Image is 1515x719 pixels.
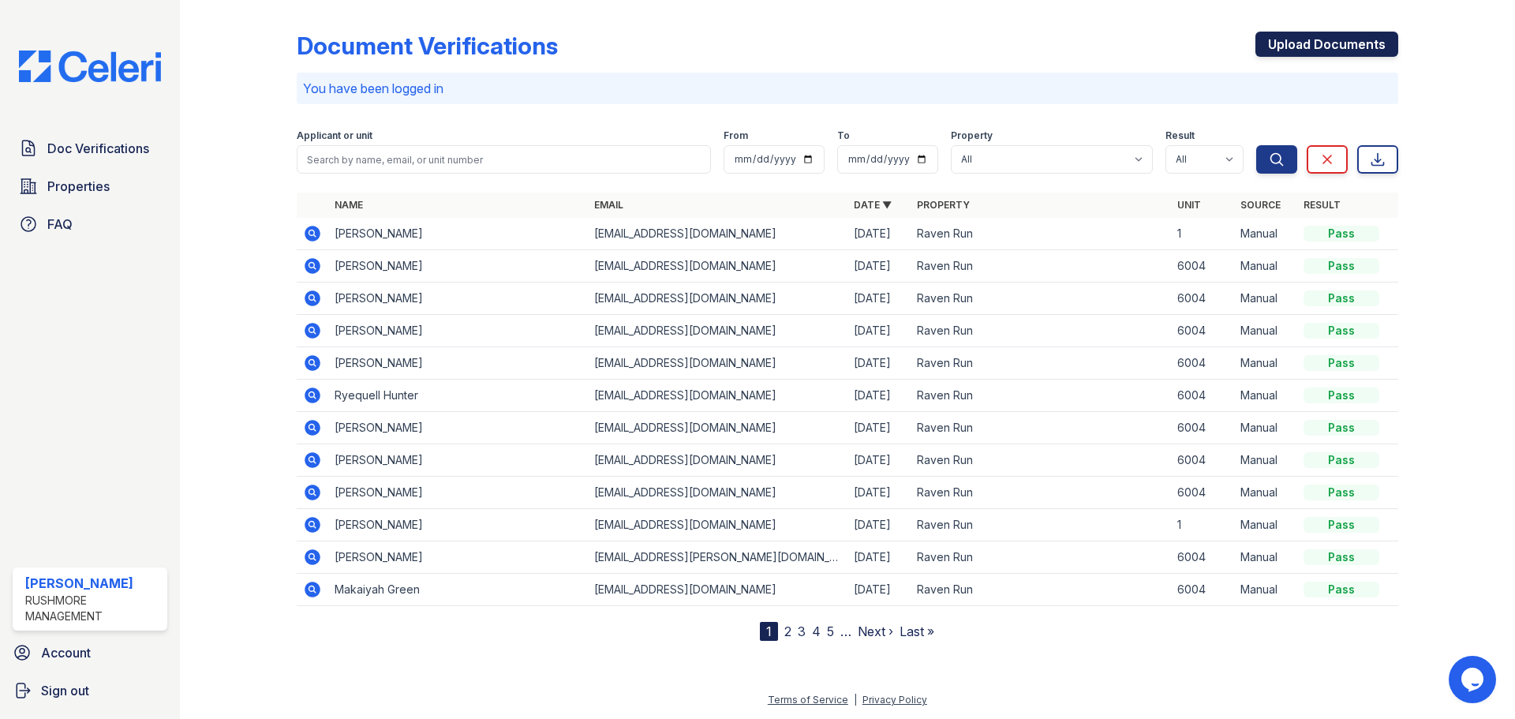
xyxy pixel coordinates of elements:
img: CE_Logo_Blue-a8612792a0a2168367f1c8372b55b34899dd931a85d93a1a3d3e32e68fde9ad4.png [6,51,174,82]
div: Pass [1304,388,1379,403]
td: Manual [1234,574,1297,606]
div: Pass [1304,258,1379,274]
td: Raven Run [911,315,1170,347]
div: Pass [1304,485,1379,500]
td: Raven Run [911,477,1170,509]
td: Manual [1234,444,1297,477]
a: Name [335,199,363,211]
div: Pass [1304,323,1379,339]
td: [PERSON_NAME] [328,315,588,347]
td: Manual [1234,412,1297,444]
div: Rushmore Management [25,593,161,624]
td: [PERSON_NAME] [328,412,588,444]
td: Manual [1234,283,1297,315]
span: FAQ [47,215,73,234]
label: To [837,129,850,142]
div: Pass [1304,420,1379,436]
div: Pass [1304,355,1379,371]
input: Search by name, email, or unit number [297,145,711,174]
td: [EMAIL_ADDRESS][PERSON_NAME][DOMAIN_NAME] [588,541,847,574]
div: Pass [1304,290,1379,306]
td: [PERSON_NAME] [328,347,588,380]
label: Applicant or unit [297,129,372,142]
td: Manual [1234,315,1297,347]
a: 4 [812,624,821,639]
span: Sign out [41,681,89,700]
td: Manual [1234,477,1297,509]
td: Raven Run [911,444,1170,477]
td: [EMAIL_ADDRESS][DOMAIN_NAME] [588,315,847,347]
td: Manual [1234,541,1297,574]
div: Pass [1304,226,1379,242]
div: [PERSON_NAME] [25,574,161,593]
td: [DATE] [847,574,911,606]
span: Doc Verifications [47,139,149,158]
td: Manual [1234,250,1297,283]
td: [DATE] [847,380,911,412]
td: 6004 [1171,541,1234,574]
td: [PERSON_NAME] [328,541,588,574]
a: Sign out [6,675,174,706]
td: Makaiyah Green [328,574,588,606]
td: [DATE] [847,541,911,574]
a: Email [594,199,623,211]
td: 6004 [1171,412,1234,444]
td: 6004 [1171,347,1234,380]
td: 6004 [1171,574,1234,606]
td: [DATE] [847,218,911,250]
td: 6004 [1171,477,1234,509]
a: Unit [1177,199,1201,211]
td: [DATE] [847,444,911,477]
td: [DATE] [847,315,911,347]
a: 5 [827,624,834,639]
td: Raven Run [911,412,1170,444]
label: Result [1165,129,1195,142]
td: Manual [1234,509,1297,541]
td: [EMAIL_ADDRESS][DOMAIN_NAME] [588,250,847,283]
div: | [854,694,857,706]
td: [EMAIL_ADDRESS][DOMAIN_NAME] [588,218,847,250]
td: [DATE] [847,347,911,380]
td: Raven Run [911,574,1170,606]
a: FAQ [13,208,167,240]
a: Doc Verifications [13,133,167,164]
td: [PERSON_NAME] [328,218,588,250]
div: Pass [1304,452,1379,468]
a: Account [6,637,174,668]
td: [EMAIL_ADDRESS][DOMAIN_NAME] [588,509,847,541]
td: [DATE] [847,509,911,541]
td: [DATE] [847,283,911,315]
td: [DATE] [847,250,911,283]
td: [PERSON_NAME] [328,283,588,315]
td: [EMAIL_ADDRESS][DOMAIN_NAME] [588,412,847,444]
td: [PERSON_NAME] [328,444,588,477]
td: Raven Run [911,509,1170,541]
td: Raven Run [911,283,1170,315]
td: [EMAIL_ADDRESS][DOMAIN_NAME] [588,380,847,412]
td: Manual [1234,218,1297,250]
td: Ryequell Hunter [328,380,588,412]
span: … [840,622,851,641]
td: 6004 [1171,283,1234,315]
span: Properties [47,177,110,196]
label: From [724,129,748,142]
iframe: chat widget [1449,656,1499,703]
a: Terms of Service [768,694,848,706]
td: [EMAIL_ADDRESS][DOMAIN_NAME] [588,574,847,606]
td: [PERSON_NAME] [328,477,588,509]
a: Privacy Policy [862,694,927,706]
td: 6004 [1171,380,1234,412]
td: [DATE] [847,412,911,444]
span: Account [41,643,91,662]
div: Pass [1304,549,1379,565]
a: Upload Documents [1255,32,1398,57]
a: Last » [900,624,934,639]
div: Pass [1304,582,1379,597]
td: Manual [1234,347,1297,380]
td: Raven Run [911,250,1170,283]
td: 1 [1171,509,1234,541]
td: Raven Run [911,380,1170,412]
td: [DATE] [847,477,911,509]
td: 6004 [1171,315,1234,347]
